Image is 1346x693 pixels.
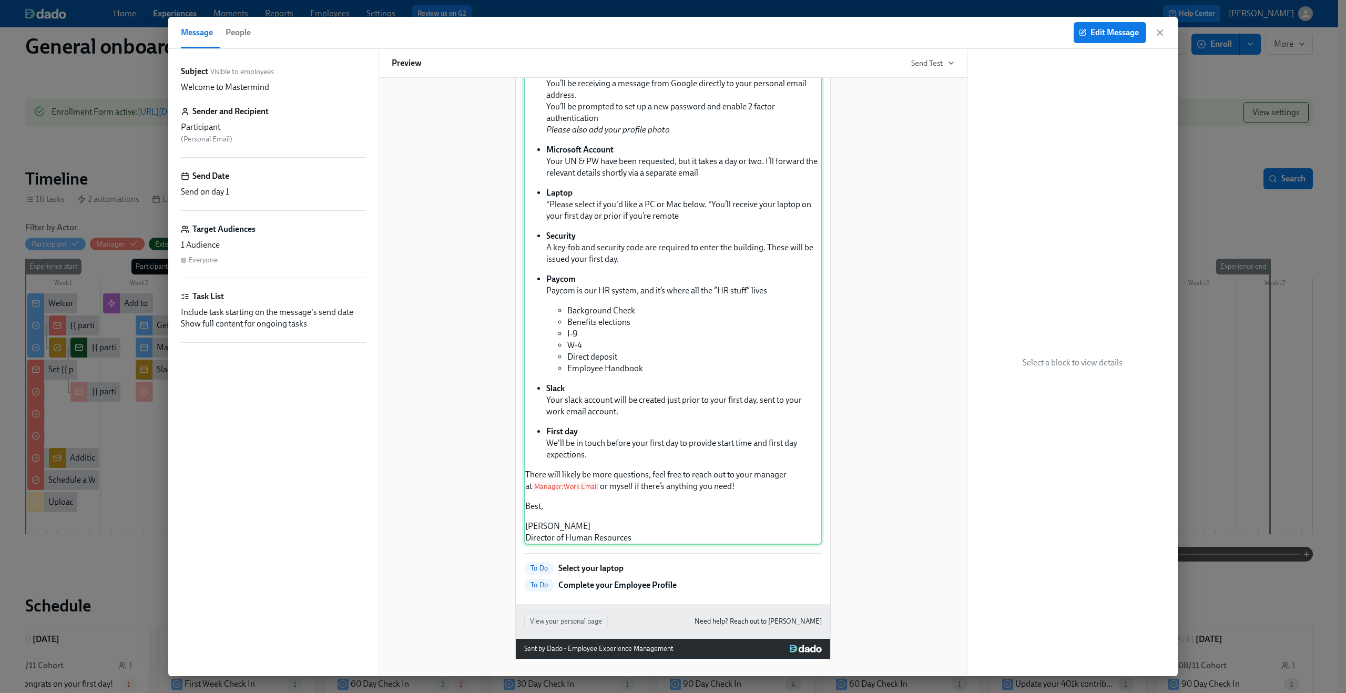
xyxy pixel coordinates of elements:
[524,564,554,572] span: To Do
[524,613,608,630] button: View your personal page
[695,616,822,627] a: Need help? Reach out to [PERSON_NAME]
[558,563,624,574] p: Select your laptop
[1074,22,1146,43] button: Edit Message
[210,67,274,77] span: Visible to employees
[181,239,366,251] div: 1 Audience
[530,616,602,627] span: View your personal page
[181,186,366,198] div: Send on day 1
[181,121,366,133] div: Participant
[911,58,954,68] button: Send Test
[392,57,422,69] h6: Preview
[967,49,1178,676] div: Select a block to view details
[524,581,554,589] span: To Do
[188,255,218,265] div: Everyone
[790,645,822,653] img: Dado
[181,318,366,330] div: Show full content for ongoing tasks
[181,81,269,93] p: Welcome to Mastermind
[192,291,224,302] h6: Task List
[181,25,213,40] span: Message
[192,223,256,235] h6: Target Audiences
[226,25,251,40] span: People
[181,135,232,144] span: ( Personal Email )
[181,307,366,318] div: Include task starting on the message's send date
[558,579,677,591] p: Complete your Employee Profile
[181,66,208,77] label: Subject
[1081,27,1139,38] span: Edit Message
[524,643,673,655] div: Sent by Dado - Employee Experience Management
[192,106,269,117] h6: Sender and Recipient
[192,170,229,182] h6: Send Date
